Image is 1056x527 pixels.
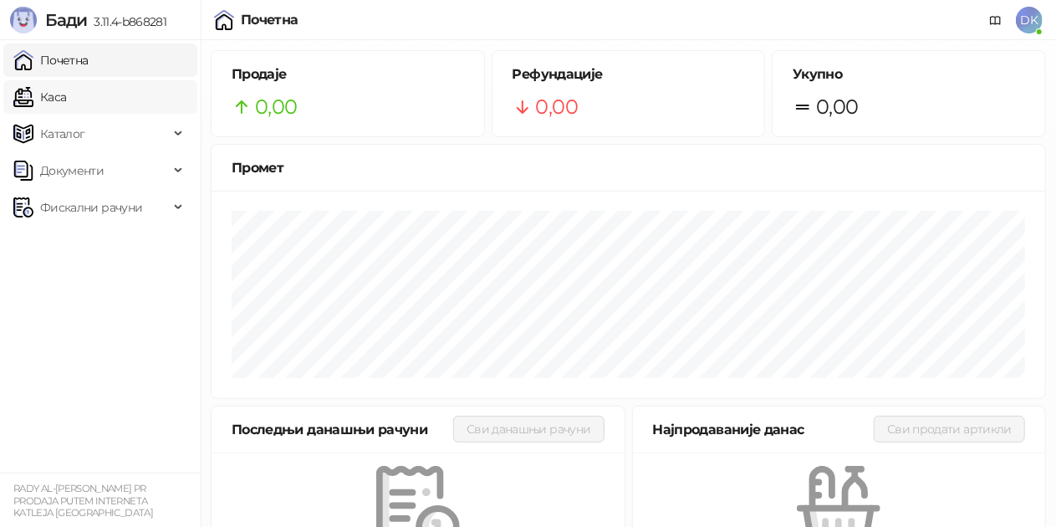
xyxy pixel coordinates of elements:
h5: Укупно [793,64,1025,84]
div: Најпродаваније данас [653,419,875,440]
div: Последњи данашњи рачуни [232,419,453,440]
span: 0,00 [536,91,578,123]
span: 3.11.4-b868281 [87,14,166,29]
div: Почетна [241,13,298,27]
small: RADY AL-[PERSON_NAME] PR PRODAJA PUTEM INTERNETA KATLEJA [GEOGRAPHIC_DATA] [13,483,153,519]
span: 0,00 [816,91,858,123]
a: Каса [13,80,66,114]
span: Документи [40,154,104,187]
span: 0,00 [255,91,297,123]
button: Сви данашњи рачуни [453,416,604,443]
h5: Рефундације [513,64,745,84]
span: Каталог [40,117,85,151]
div: Промет [232,157,1025,178]
a: Документација [982,7,1009,33]
span: Бади [45,10,87,30]
img: Logo [10,7,37,33]
button: Сви продати артикли [874,416,1025,443]
a: Почетна [13,43,89,77]
span: Фискални рачуни [40,191,142,224]
h5: Продаје [232,64,464,84]
span: DK [1016,7,1043,33]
